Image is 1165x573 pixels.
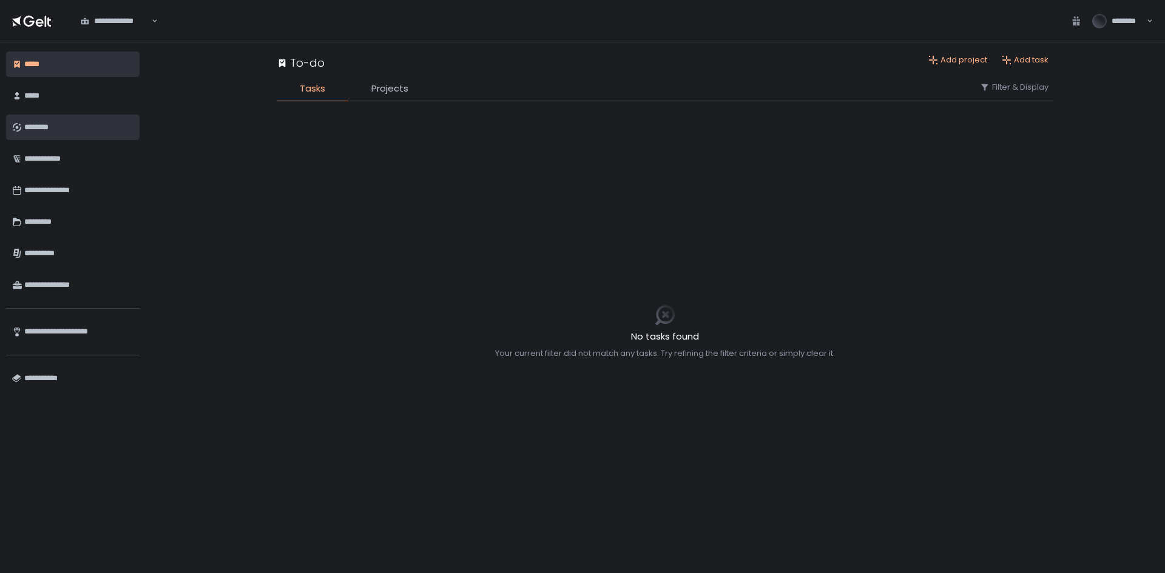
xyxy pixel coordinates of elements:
[495,330,835,344] h2: No tasks found
[300,82,325,96] span: Tasks
[928,55,987,65] button: Add project
[371,82,408,96] span: Projects
[980,82,1048,93] button: Filter & Display
[1002,55,1048,65] button: Add task
[73,8,158,34] div: Search for option
[495,348,835,359] div: Your current filter did not match any tasks. Try refining the filter criteria or simply clear it.
[277,55,325,71] div: To-do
